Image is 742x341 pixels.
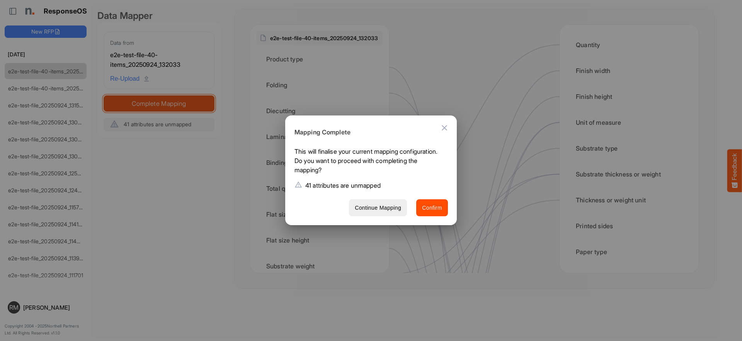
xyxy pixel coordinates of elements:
h6: Mapping Complete [294,127,442,137]
button: Confirm [416,199,448,217]
p: This will finalise your current mapping configuration. Do you want to proceed with completing the... [294,147,442,178]
span: Continue Mapping [355,203,401,213]
button: Close dialog [435,119,454,137]
p: 41 attributes are unmapped [305,181,381,190]
button: Continue Mapping [349,199,407,217]
span: Confirm [422,203,442,213]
